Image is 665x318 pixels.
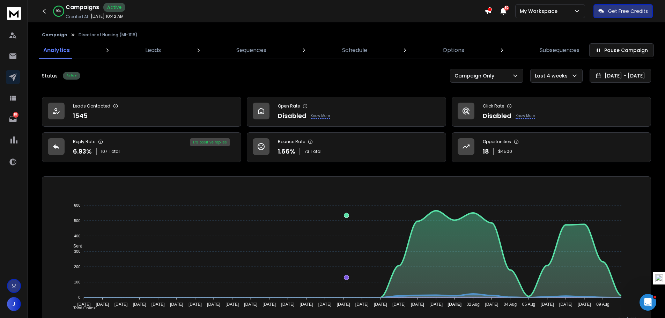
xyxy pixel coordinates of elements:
tspan: 500 [74,219,80,223]
tspan: [DATE] [374,302,387,307]
span: 107 [101,149,108,154]
p: Bounce Rate [278,139,305,145]
div: Active [63,72,80,80]
span: Total [109,149,120,154]
p: Last 4 weeks [535,72,570,79]
p: Disabled [483,111,511,121]
tspan: [DATE] [207,302,220,307]
tspan: [DATE] [244,302,257,307]
tspan: 400 [74,234,80,238]
tspan: 04 Aug [504,302,517,307]
tspan: [DATE] [337,302,350,307]
p: Open Rate [278,103,300,109]
button: Get Free Credits [593,4,653,18]
tspan: [DATE] [429,302,443,307]
button: [DATE] - [DATE] [590,69,651,83]
p: 1.66 % [278,147,295,156]
span: 73 [304,149,309,154]
tspan: 09 Aug [596,302,609,307]
p: 6.93 % [73,147,92,156]
p: Director of Nursing (MI-1116) [79,32,138,38]
a: Schedule [338,42,371,59]
tspan: 300 [74,249,80,253]
span: 50 [504,6,509,10]
tspan: 05 Aug [522,302,535,307]
p: Know More [311,113,330,119]
tspan: [DATE] [170,302,183,307]
tspan: [DATE] [96,302,109,307]
a: Sequences [232,42,271,59]
tspan: 600 [74,203,80,207]
p: Schedule [342,46,367,54]
img: logo [7,7,21,20]
p: 1545 [73,111,88,121]
a: Click RateDisabledKnow More [452,97,651,127]
a: Open RateDisabledKnow More [247,97,446,127]
a: Analytics [39,42,74,59]
tspan: [DATE] [133,302,146,307]
p: Leads [145,46,161,54]
span: Sent [68,244,82,249]
tspan: [DATE] [485,302,498,307]
button: J [7,297,21,311]
p: Leads Contacted [73,103,110,109]
tspan: [DATE] [355,302,369,307]
p: Created At: [66,14,89,20]
a: Reply Rate6.93%107Total17% positive replies [42,132,241,162]
p: Get Free Credits [608,8,648,15]
a: Subsequences [535,42,584,59]
tspan: 0 [78,295,80,299]
tspan: [DATE] [411,302,424,307]
tspan: [DATE] [392,302,406,307]
tspan: [DATE] [318,302,332,307]
tspan: [DATE] [578,302,591,307]
p: [DATE] 10:42 AM [91,14,124,19]
p: Status: [42,72,59,79]
tspan: 02 Aug [467,302,480,307]
iframe: Intercom live chat [640,294,656,311]
a: Options [438,42,468,59]
span: Total Opens [68,306,96,311]
p: Opportunities [483,139,511,145]
p: $ 4500 [498,149,512,154]
tspan: [DATE] [559,302,572,307]
a: 18 [6,112,20,126]
p: Know More [516,113,535,119]
p: Analytics [43,46,70,54]
tspan: [DATE] [226,302,239,307]
tspan: [DATE] [114,302,128,307]
p: 18 [483,147,489,156]
p: 99 % [56,9,61,13]
p: Click Rate [483,103,504,109]
p: Options [443,46,464,54]
span: Total [311,149,322,154]
a: Leads Contacted1545 [42,97,241,127]
tspan: [DATE] [152,302,165,307]
h1: Campaigns [66,3,99,12]
p: Subsequences [540,46,579,54]
div: Active [103,3,125,12]
p: Reply Rate [73,139,95,145]
tspan: [DATE] [300,302,313,307]
a: Bounce Rate1.66%73Total [247,132,446,162]
a: Opportunities18$4500 [452,132,651,162]
p: My Workspace [520,8,560,15]
button: Pause Campaign [589,43,654,57]
tspan: 200 [74,265,80,269]
tspan: [DATE] [448,302,461,307]
p: Disabled [278,111,306,121]
tspan: [DATE] [263,302,276,307]
tspan: 100 [74,280,80,284]
tspan: [DATE] [541,302,554,307]
p: Sequences [236,46,266,54]
tspan: [DATE] [77,302,90,307]
button: Campaign [42,32,67,38]
div: 17 % positive replies [190,138,230,146]
tspan: [DATE] [281,302,294,307]
tspan: [DATE] [189,302,202,307]
p: 18 [13,112,19,118]
a: Leads [141,42,165,59]
p: Campaign Only [455,72,497,79]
